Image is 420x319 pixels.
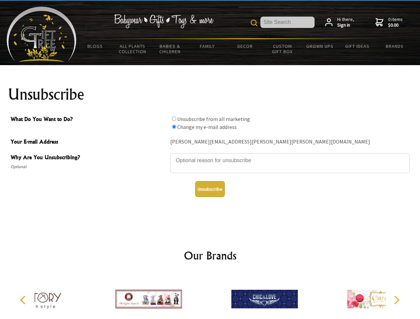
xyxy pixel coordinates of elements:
[337,17,354,28] span: Hi there,
[388,22,403,28] strong: $0.00
[11,163,167,171] span: Optional
[189,39,226,53] a: Family
[11,138,167,147] span: Your E-mail Address
[226,39,264,53] a: Decor
[376,39,414,53] a: Brands
[17,293,31,307] button: Previous
[114,14,213,28] img: Babywear - Gifts - Toys & more
[339,39,376,53] a: Gift Ideas
[13,248,407,264] h2: Our Brands
[375,17,403,28] a: 0 items$0.00
[389,293,404,307] button: Next
[301,39,339,53] a: Grown Ups
[264,39,301,58] a: Custom Gift Box
[177,116,250,122] label: Unsubscribe from all marketing
[151,39,189,58] a: Babies & Children
[172,125,176,129] input: What Do You Want to Do?
[114,39,152,58] a: All Plants Collection
[337,22,354,28] strong: Sign in
[170,153,410,173] textarea: Why Are You Unsubscribing?
[388,16,403,28] span: 0 items
[11,115,167,125] span: What Do You Want to Do?
[172,117,176,121] input: What Do You Want to Do?
[195,181,225,197] button: Unsubscribe
[325,17,354,28] a: Hi there,Sign in
[76,39,114,53] a: BLOGS
[260,17,315,28] input: Site Search
[7,7,76,62] img: Babyware - Gifts - Toys and more...
[251,20,257,26] img: product search
[11,153,167,163] span: Why Are You Unsubscribing?
[8,86,412,102] h1: Unsubscribe
[177,124,237,130] label: Change my e-mail address
[170,137,410,147] div: [PERSON_NAME][EMAIL_ADDRESS][PERSON_NAME][PERSON_NAME][DOMAIN_NAME]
